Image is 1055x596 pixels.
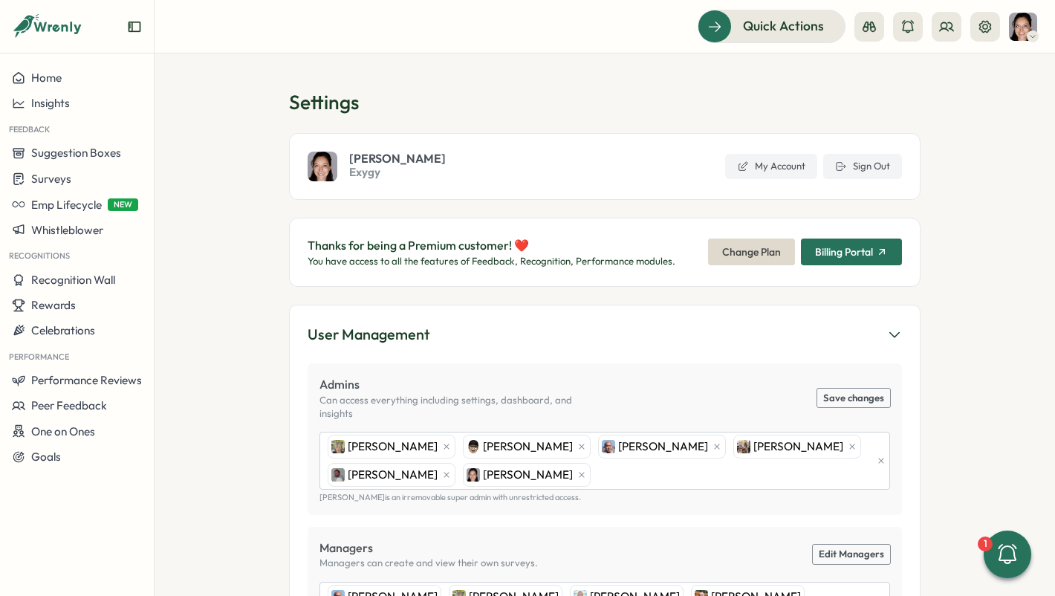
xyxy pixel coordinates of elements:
[31,298,76,312] span: Rewards
[708,239,795,265] button: Change Plan
[823,154,902,179] button: Sign Out
[331,468,345,482] img: Zach Berke
[31,273,115,287] span: Recognition Wall
[31,223,103,237] span: Whistleblower
[31,373,142,387] span: Performance Reviews
[319,539,538,557] p: Managers
[319,394,605,420] p: Can access everything including settings, dashboard, and insights
[978,537,993,551] div: 1
[289,89,921,115] h1: Settings
[853,160,890,173] span: Sign Out
[319,557,538,570] p: Managers can create and view their own surveys.
[31,323,95,337] span: Celebrations
[725,154,817,179] a: My Account
[31,398,107,412] span: Peer Feedback
[467,468,480,482] img: India Bastien
[813,545,890,564] a: Edit Managers
[349,152,446,164] span: [PERSON_NAME]
[801,239,902,265] button: Billing Portal
[483,438,573,455] span: [PERSON_NAME]
[483,467,573,483] span: [PERSON_NAME]
[31,424,95,438] span: One on Ones
[618,438,708,455] span: [PERSON_NAME]
[31,450,61,464] span: Goals
[348,467,438,483] span: [PERSON_NAME]
[331,440,345,453] img: Lisa Warner
[127,19,142,34] button: Expand sidebar
[308,236,675,255] p: Thanks for being a Premium customer! ❤️
[722,239,781,265] span: Change Plan
[743,16,824,36] span: Quick Actions
[308,323,429,346] div: User Management
[1009,13,1037,41] img: India Bastien
[467,440,480,453] img: Eric Matthews
[308,152,337,181] img: India Bastien
[737,440,750,453] img: Isabel Shaw
[31,71,62,85] span: Home
[31,198,102,212] span: Emp Lifecycle
[815,247,873,257] span: Billing Portal
[108,198,138,211] span: NEW
[31,96,70,110] span: Insights
[31,146,121,160] span: Suggestion Boxes
[698,10,845,42] button: Quick Actions
[817,389,890,408] button: Save changes
[319,375,605,394] p: Admins
[753,438,843,455] span: [PERSON_NAME]
[755,160,805,173] span: My Account
[31,172,71,186] span: Surveys
[602,440,615,453] img: Eric Lam
[348,438,438,455] span: [PERSON_NAME]
[308,323,902,346] button: User Management
[319,493,890,502] p: [PERSON_NAME] is an irremovable super admin with unrestricted access.
[308,255,675,268] p: You have access to all the features of Feedback, Recognition, Performance modules.
[349,164,446,181] span: Exygy
[984,531,1031,578] button: 1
